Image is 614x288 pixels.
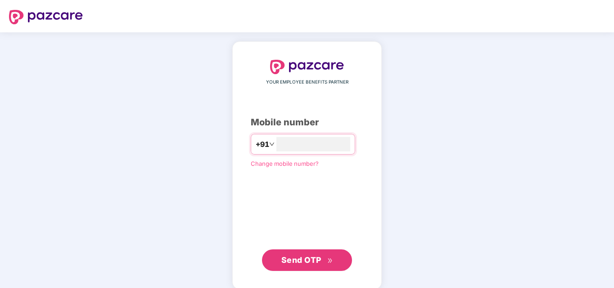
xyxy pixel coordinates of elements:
[269,142,275,147] span: down
[281,255,321,265] span: Send OTP
[270,60,344,74] img: logo
[251,160,319,167] a: Change mobile number?
[266,79,348,86] span: YOUR EMPLOYEE BENEFITS PARTNER
[262,249,352,271] button: Send OTPdouble-right
[251,115,363,129] div: Mobile number
[9,10,83,24] img: logo
[327,258,333,264] span: double-right
[256,139,269,150] span: +91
